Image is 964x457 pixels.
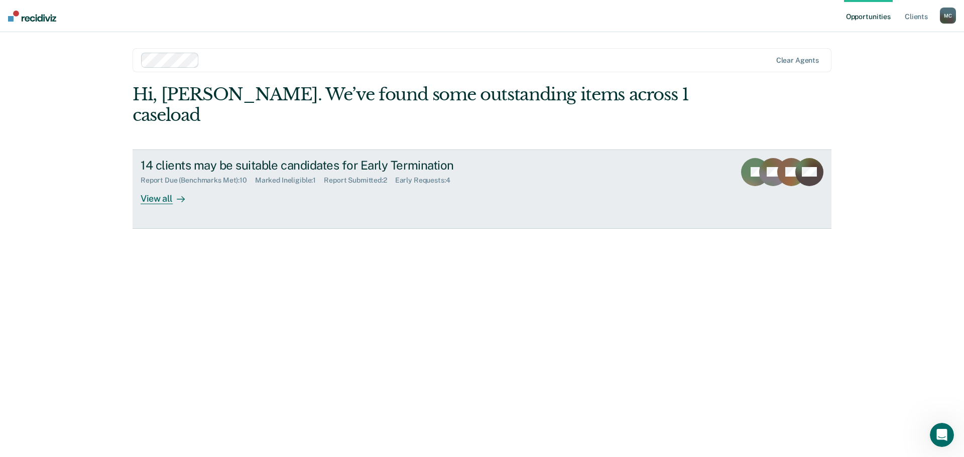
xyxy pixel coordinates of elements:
div: View all [141,185,197,204]
div: Hi, [PERSON_NAME]. We’ve found some outstanding items across 1 caseload [133,84,692,125]
iframe: Intercom live chat [930,423,954,447]
div: Report Submitted : 2 [324,176,395,185]
div: Marked Ineligible : 1 [255,176,324,185]
div: Report Due (Benchmarks Met) : 10 [141,176,255,185]
div: Clear agents [776,56,819,65]
div: M C [940,8,956,24]
img: Recidiviz [8,11,56,22]
div: 14 clients may be suitable candidates for Early Termination [141,158,493,173]
button: MC [940,8,956,24]
div: Early Requests : 4 [395,176,458,185]
a: 14 clients may be suitable candidates for Early TerminationReport Due (Benchmarks Met):10Marked I... [133,149,831,229]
